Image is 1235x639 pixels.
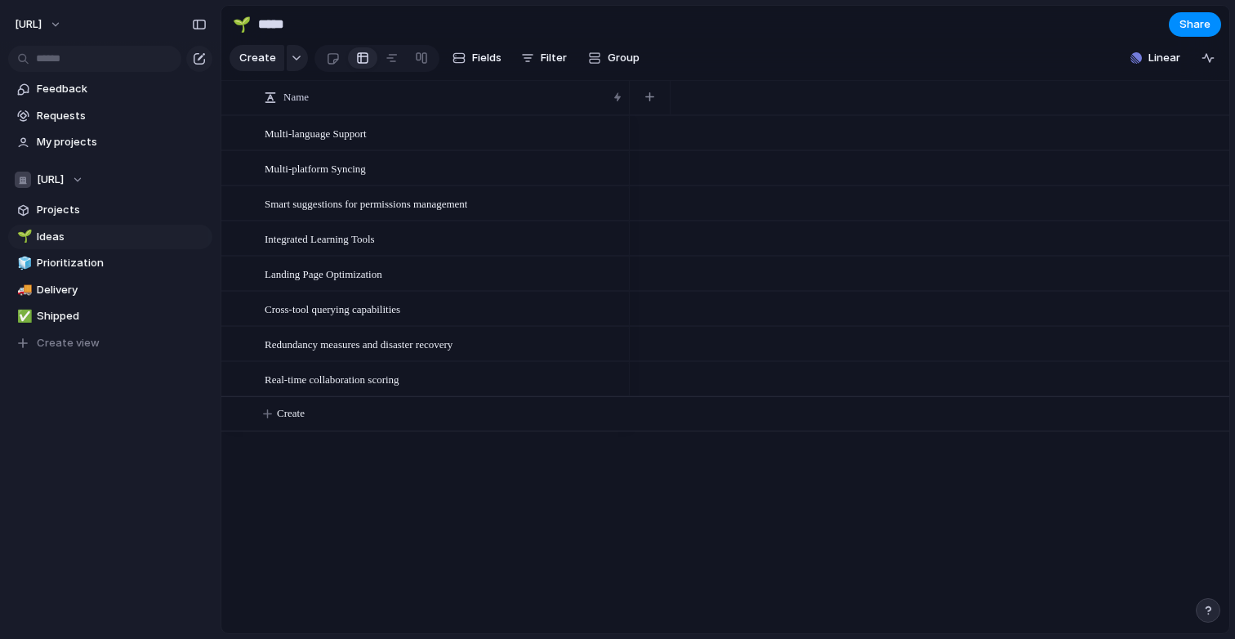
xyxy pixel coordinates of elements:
button: Create [230,45,284,71]
span: Create [239,50,276,66]
button: [URL] [8,168,212,192]
button: 🧊 [15,255,31,271]
span: My projects [37,134,207,150]
span: Requests [37,108,207,124]
button: Share [1169,12,1221,37]
span: Projects [37,202,207,218]
span: Filter [541,50,567,66]
span: Landing Page Optimization [265,264,382,283]
span: Prioritization [37,255,207,271]
button: 🌱 [15,229,31,245]
span: Multi-language Support [265,123,367,142]
a: 🚚Delivery [8,278,212,302]
span: Cross-tool querying capabilities [265,299,400,318]
span: Real-time collaboration scoring [265,369,399,388]
a: 🌱Ideas [8,225,212,249]
div: 🌱 [233,13,251,35]
span: Redundancy measures and disaster recovery [265,334,453,353]
span: Delivery [37,282,207,298]
div: ✅ [17,307,29,326]
span: Create view [37,335,100,351]
span: Multi-platform Syncing [265,159,366,177]
button: Create view [8,331,212,355]
button: [URL] [7,11,70,38]
span: Create [277,405,305,422]
a: Projects [8,198,212,222]
span: Shipped [37,308,207,324]
a: Requests [8,104,212,128]
a: Feedback [8,77,212,101]
button: 🌱 [229,11,255,38]
button: Linear [1124,46,1187,70]
span: [URL] [15,16,42,33]
a: ✅Shipped [8,304,212,328]
a: 🧊Prioritization [8,251,212,275]
div: 🧊 [17,254,29,273]
span: Fields [472,50,502,66]
div: 🌱 [17,227,29,246]
div: 🚚 [17,280,29,299]
button: Fields [446,45,508,71]
button: 🚚 [15,282,31,298]
span: Group [608,50,640,66]
a: My projects [8,130,212,154]
span: Integrated Learning Tools [265,229,375,248]
span: Smart suggestions for permissions management [265,194,467,212]
button: Group [580,45,648,71]
span: [URL] [37,172,64,188]
span: Name [283,89,309,105]
span: Feedback [37,81,207,97]
span: Ideas [37,229,207,245]
button: ✅ [15,308,31,324]
span: Linear [1148,50,1180,66]
span: Share [1179,16,1210,33]
button: Filter [515,45,573,71]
